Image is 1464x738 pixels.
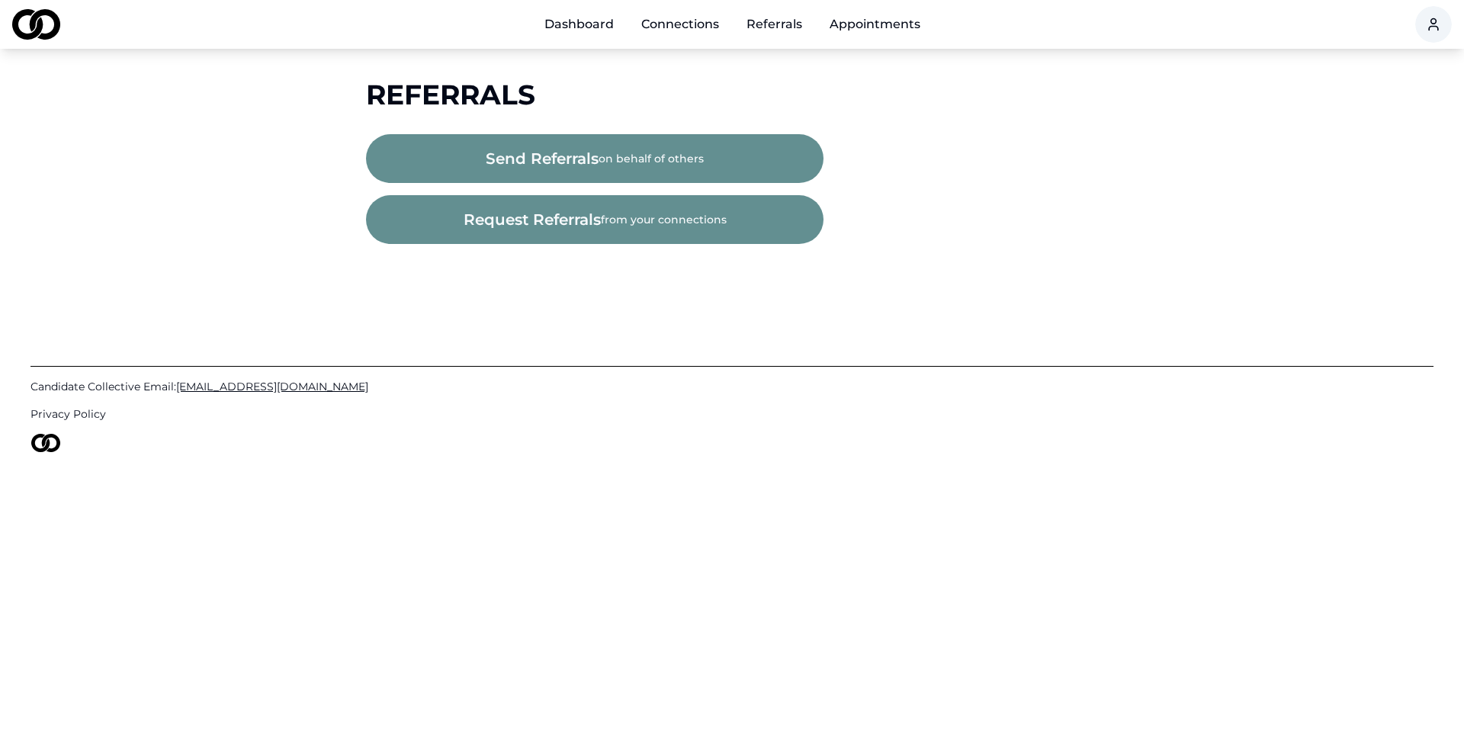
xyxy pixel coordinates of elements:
[734,9,814,40] a: Referrals
[532,9,933,40] nav: Main
[366,213,823,228] a: request referralsfrom your connections
[486,148,599,169] span: send referrals
[12,9,60,40] img: logo
[366,134,823,183] button: send referralson behalf of others
[30,406,1433,422] a: Privacy Policy
[366,78,535,111] span: Referrals
[30,434,61,452] img: logo
[366,195,823,244] button: request referralsfrom your connections
[532,9,626,40] a: Dashboard
[366,152,823,167] a: send referralson behalf of others
[30,379,1433,394] a: Candidate Collective Email:[EMAIL_ADDRESS][DOMAIN_NAME]
[817,9,933,40] a: Appointments
[464,209,601,230] span: request referrals
[176,380,368,393] span: [EMAIL_ADDRESS][DOMAIN_NAME]
[629,9,731,40] a: Connections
